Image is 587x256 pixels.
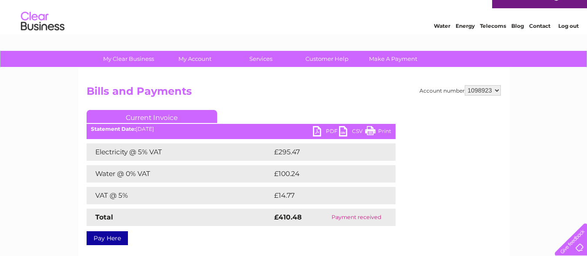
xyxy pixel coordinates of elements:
td: Electricity @ 5% VAT [87,143,272,161]
a: Contact [529,37,550,43]
a: Energy [456,37,475,43]
td: £14.77 [272,187,377,204]
td: Water @ 0% VAT [87,165,272,183]
strong: Total [95,213,113,221]
a: My Clear Business [93,51,164,67]
h2: Bills and Payments [87,85,501,102]
a: CSV [339,126,365,139]
a: Customer Help [291,51,363,67]
a: Make A Payment [357,51,429,67]
td: Payment received [318,209,396,226]
div: Account number [419,85,501,96]
div: [DATE] [87,126,396,132]
td: £295.47 [272,143,380,161]
a: PDF [313,126,339,139]
a: Water [434,37,450,43]
td: VAT @ 5% [87,187,272,204]
a: Blog [511,37,524,43]
a: Pay Here [87,231,128,245]
a: Services [225,51,297,67]
a: Print [365,126,391,139]
a: Current Invoice [87,110,217,123]
strong: £410.48 [274,213,302,221]
a: 0333 014 3131 [423,4,483,15]
b: Statement Date: [91,126,136,132]
img: logo.png [20,23,65,49]
a: Telecoms [480,37,506,43]
a: My Account [159,51,231,67]
a: Log out [558,37,579,43]
td: £100.24 [272,165,380,183]
div: Clear Business is a trading name of Verastar Limited (registered in [GEOGRAPHIC_DATA] No. 3667643... [88,5,500,42]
